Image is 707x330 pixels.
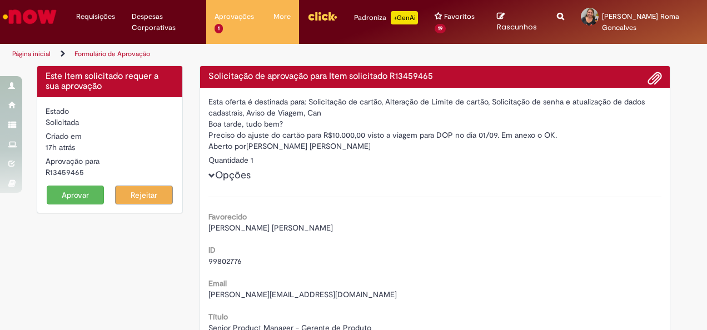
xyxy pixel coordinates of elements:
b: Favorecido [208,212,247,222]
div: Solicitada [46,117,174,128]
img: ServiceNow [1,6,58,28]
label: Estado [46,106,69,117]
div: R13459465 [46,167,174,178]
a: Rascunhos [497,12,541,32]
span: 19 [435,24,446,33]
label: Aprovação para [46,156,99,167]
span: [PERSON_NAME] [PERSON_NAME] [208,223,333,233]
p: +GenAi [391,11,418,24]
div: [PERSON_NAME] [PERSON_NAME] [208,141,662,154]
div: Quantidade 1 [208,154,662,166]
div: Padroniza [354,11,418,24]
h4: Este Item solicitado requer a sua aprovação [46,72,174,91]
span: 17h atrás [46,142,75,152]
b: Título [208,312,228,322]
span: Aprovações [215,11,254,22]
span: More [273,11,291,22]
img: click_logo_yellow_360x200.png [307,8,337,24]
span: 1 [215,24,223,33]
span: Rascunhos [497,22,537,32]
div: Preciso do ajuste do cartão para R$10.000,00 visto a viagem para DOP no dia 01/09. Em anexo o OK. [208,129,662,141]
a: Formulário de Aprovação [74,49,150,58]
label: Criado em [46,131,82,142]
h4: Solicitação de aprovação para Item solicitado R13459465 [208,72,662,82]
button: Rejeitar [115,186,173,204]
span: Despesas Corporativas [132,11,198,33]
a: Página inicial [12,49,51,58]
div: 28/08/2025 18:56:26 [46,142,174,153]
span: [PERSON_NAME][EMAIL_ADDRESS][DOMAIN_NAME] [208,289,397,299]
span: [PERSON_NAME] Roma Goncalves [602,12,679,32]
div: Boa tarde, tudo bem? [208,118,662,129]
label: Aberto por [208,141,246,152]
span: Requisições [76,11,115,22]
b: Email [208,278,227,288]
span: 99802776 [208,256,242,266]
button: Aprovar [47,186,104,204]
b: ID [208,245,216,255]
ul: Trilhas de página [8,44,463,64]
time: 28/08/2025 18:56:26 [46,142,75,152]
div: Esta oferta é destinada para: Solicitação de cartão, Alteração de Limite de cartão, Solicitação d... [208,96,662,118]
span: Favoritos [444,11,475,22]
